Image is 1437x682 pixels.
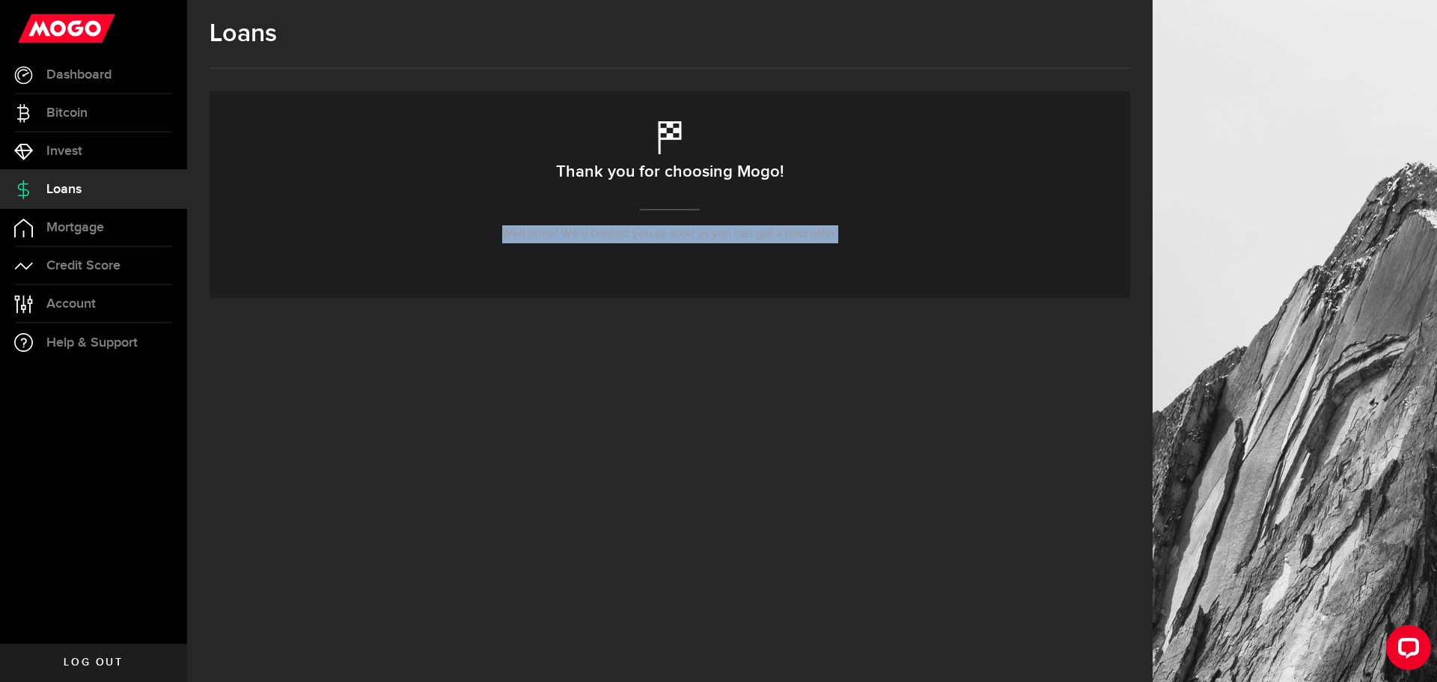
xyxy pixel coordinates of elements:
[64,657,123,668] span: Log out
[46,144,82,158] span: Invest
[46,68,112,82] span: Dashboard
[46,221,104,234] span: Mortgage
[210,19,1130,49] h1: Loans
[1374,619,1437,682] iframe: LiveChat chat widget
[46,106,88,120] span: Bitcoin
[46,297,96,311] span: Account
[46,183,82,196] span: Loans
[502,225,838,243] p: Well done! We’ll contact you as soon as you can get a new offer!
[46,259,120,273] span: Credit Score
[556,156,784,188] h2: Thank you for choosing Mogo!
[46,336,138,350] span: Help & Support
